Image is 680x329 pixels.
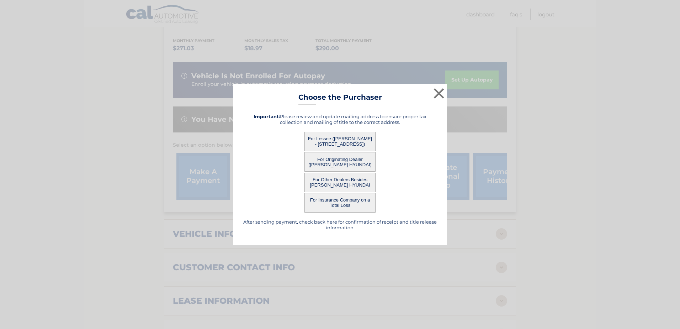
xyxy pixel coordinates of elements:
button: For Originating Dealer ([PERSON_NAME] HYUNDAI) [304,152,376,172]
button: For Insurance Company on a Total Loss [304,193,376,213]
button: × [432,86,446,100]
strong: Important: [254,114,280,119]
h3: Choose the Purchaser [298,93,382,105]
button: For Other Dealers Besides [PERSON_NAME] HYUNDAI [304,173,376,192]
button: For Lessee ([PERSON_NAME] - [STREET_ADDRESS]) [304,132,376,151]
h5: After sending payment, check back here for confirmation of receipt and title release information. [242,219,438,230]
h5: Please review and update mailing address to ensure proper tax collection and mailing of title to ... [242,114,438,125]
